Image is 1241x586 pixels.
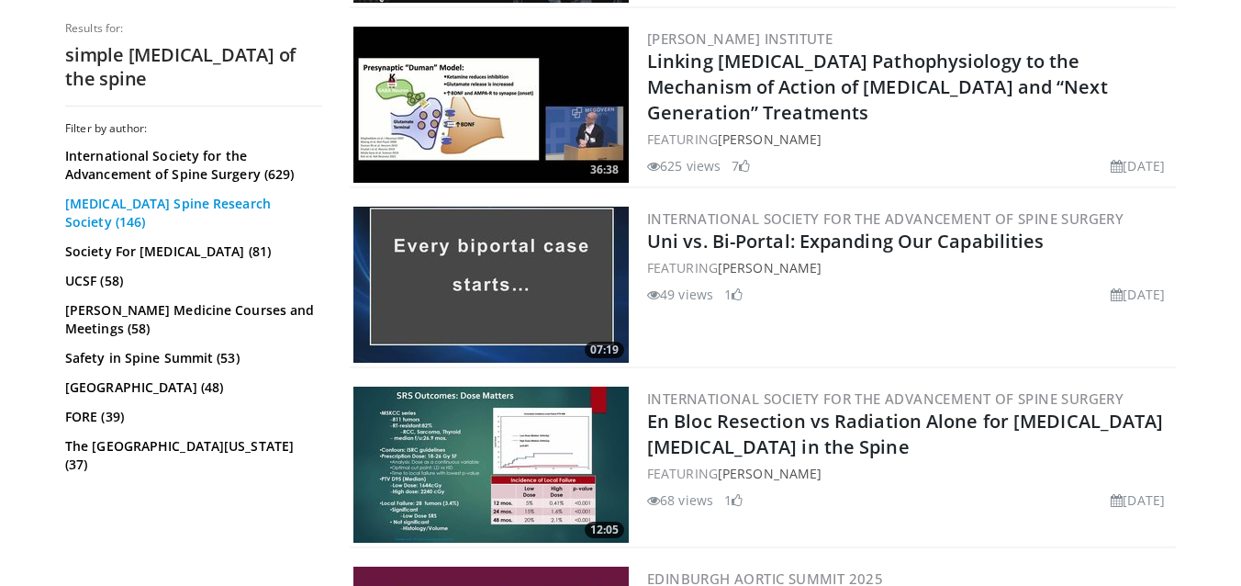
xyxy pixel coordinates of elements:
[647,490,713,510] li: 68 views
[647,258,1172,277] div: FEATURING
[647,49,1108,125] a: Linking [MEDICAL_DATA] Pathophysiology to the Mechanism of Action of [MEDICAL_DATA] and “Next Gen...
[647,464,1172,483] div: FEATURING
[647,156,721,175] li: 625 views
[585,522,624,538] span: 12:05
[647,409,1164,459] a: En Bloc Resection vs Radiation Alone for [MEDICAL_DATA] [MEDICAL_DATA] in the Spine
[353,207,629,363] a: 07:19
[65,408,318,426] a: FORE (39)
[65,43,322,91] h2: simple [MEDICAL_DATA] of the spine
[65,195,318,231] a: [MEDICAL_DATA] Spine Research Society (146)
[65,437,318,474] a: The [GEOGRAPHIC_DATA][US_STATE] (37)
[65,272,318,290] a: UCSF (58)
[718,130,822,148] a: [PERSON_NAME]
[647,285,713,304] li: 49 views
[1111,156,1165,175] li: [DATE]
[65,147,318,184] a: International Society for the Advancement of Spine Surgery (629)
[1111,285,1165,304] li: [DATE]
[353,387,629,543] img: 5919475e-ea40-4e5d-9631-97757044b593.300x170_q85_crop-smart_upscale.jpg
[65,21,322,36] p: Results for:
[647,130,1172,149] div: FEATURING
[724,490,743,510] li: 1
[732,156,750,175] li: 7
[647,389,1124,408] a: International Society for the Advancement of Spine Surgery
[1111,490,1165,510] li: [DATE]
[353,27,629,183] img: 53cb298a-5680-4ddc-b648-be32c9374977.300x170_q85_crop-smart_upscale.jpg
[353,387,629,543] a: 12:05
[65,349,318,367] a: Safety in Spine Summit (53)
[718,259,822,276] a: [PERSON_NAME]
[65,378,318,397] a: [GEOGRAPHIC_DATA] (48)
[647,209,1124,228] a: International Society for the Advancement of Spine Surgery
[647,229,1045,254] a: Uni vs. Bi-Portal: Expanding Our Capabilities
[65,242,318,261] a: Society For [MEDICAL_DATA] (81)
[65,121,322,136] h3: Filter by author:
[65,301,318,338] a: [PERSON_NAME] Medicine Courses and Meetings (58)
[353,27,629,183] a: 36:38
[585,342,624,358] span: 07:19
[647,29,833,48] a: [PERSON_NAME] Institute
[724,285,743,304] li: 1
[353,207,629,363] img: 45c6f651-3f6f-4152-9d24-e4d48ed75d19.300x170_q85_crop-smart_upscale.jpg
[585,162,624,178] span: 36:38
[718,465,822,482] a: [PERSON_NAME]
